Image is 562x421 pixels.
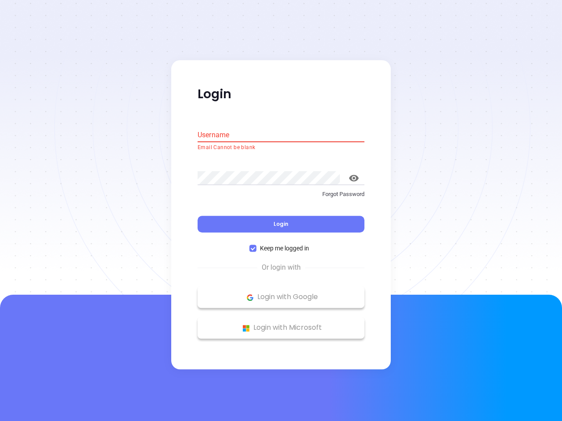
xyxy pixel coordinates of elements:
span: Keep me logged in [256,244,313,253]
p: Login with Microsoft [202,321,360,335]
img: Google Logo [245,292,256,303]
button: toggle password visibility [343,168,364,189]
img: Microsoft Logo [241,323,252,334]
button: Microsoft Logo Login with Microsoft [198,317,364,339]
p: Forgot Password [198,190,364,199]
a: Forgot Password [198,190,364,206]
p: Login [198,86,364,102]
button: Google Logo Login with Google [198,286,364,308]
p: Login with Google [202,291,360,304]
span: Or login with [257,263,305,273]
span: Login [274,221,288,228]
p: Email Cannot be blank [198,143,364,152]
button: Login [198,216,364,233]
